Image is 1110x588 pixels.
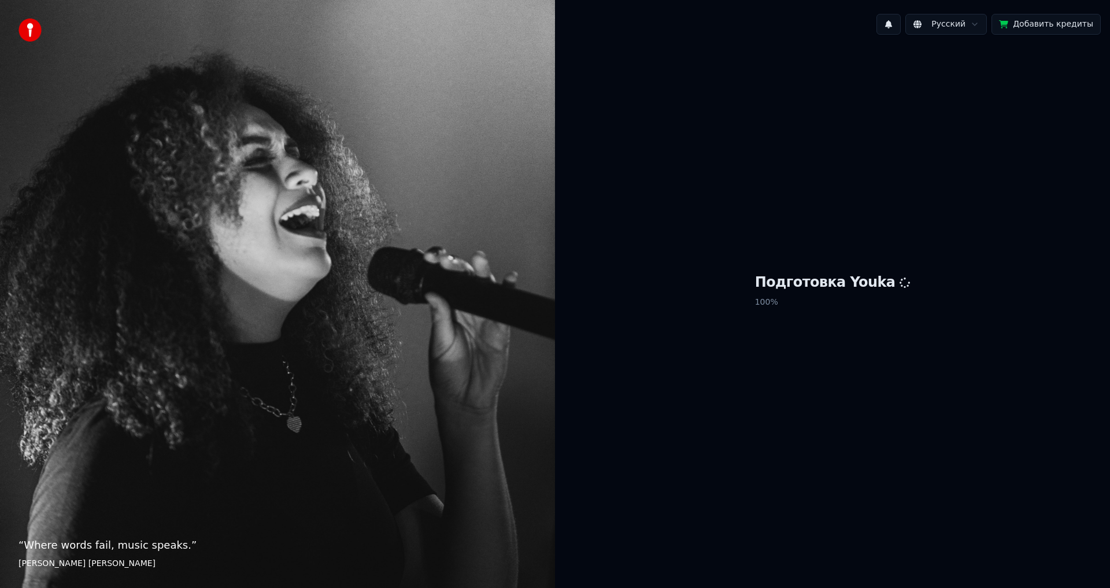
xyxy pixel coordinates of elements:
p: 100 % [755,292,911,313]
img: youka [18,19,42,42]
button: Добавить кредиты [991,14,1101,35]
p: “ Where words fail, music speaks. ” [18,537,536,553]
footer: [PERSON_NAME] [PERSON_NAME] [18,558,536,569]
h1: Подготовка Youka [755,273,911,292]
